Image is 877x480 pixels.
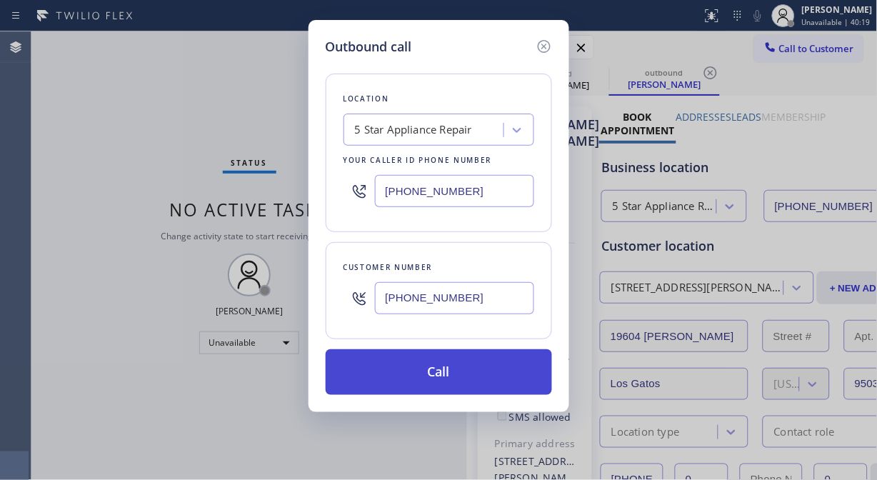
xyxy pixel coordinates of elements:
button: Call [326,349,552,395]
input: (123) 456-7890 [375,175,534,207]
div: Your caller id phone number [344,153,534,168]
div: 5 Star Appliance Repair [355,122,473,139]
div: Location [344,91,534,106]
div: Customer number [344,260,534,275]
input: (123) 456-7890 [375,282,534,314]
